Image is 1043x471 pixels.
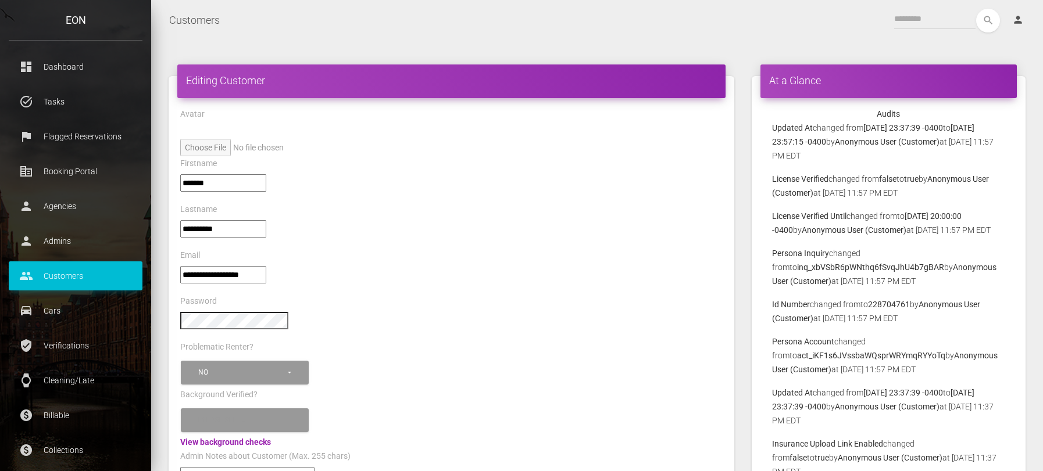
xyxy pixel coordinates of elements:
h4: Editing Customer [186,73,717,88]
a: corporate_fare Booking Portal [9,157,142,186]
a: verified_user Verifications [9,331,142,360]
p: Dashboard [17,58,134,75]
label: Problematic Renter? [180,341,253,353]
a: person Admins [9,226,142,256]
a: paid Billable [9,401,142,430]
label: Background Verified? [180,389,258,401]
b: false [790,453,807,462]
b: false [879,174,896,184]
p: changed from to by at [DATE] 11:37 PM EDT [772,386,1005,427]
p: Verifications [17,337,134,354]
b: [DATE] 23:37:39 -0400 [863,388,943,397]
label: Avatar [180,109,205,120]
p: Billable [17,407,134,424]
strong: Audits [877,109,900,118]
a: watch Cleaning/Late [9,366,142,395]
b: License Verified Until [772,211,846,221]
a: flag Flagged Reservations [9,122,142,151]
b: inq_xbVSbR6pWNthq6fSvqJhU4b7gBAR [797,263,944,272]
b: Updated At [772,388,813,397]
a: task_alt Tasks [9,87,142,116]
label: Firstname [180,158,217,170]
b: Persona Account [772,337,834,346]
p: changed from to by at [DATE] 11:57 PM EDT [772,246,1005,288]
label: Password [180,296,217,307]
p: Tasks [17,93,134,110]
button: search [976,9,1000,33]
b: 228704761 [868,300,910,309]
a: people Customers [9,261,142,290]
b: Anonymous User (Customer) [802,225,906,235]
div: Please select [198,415,286,425]
p: Booking Portal [17,163,134,180]
p: changed from to by at [DATE] 11:57 PM EDT [772,209,1005,237]
a: dashboard Dashboard [9,52,142,81]
b: true [904,174,919,184]
p: changed from to by at [DATE] 11:57 PM EDT [772,297,1005,325]
label: Lastname [180,204,217,215]
b: Updated At [772,123,813,132]
b: Anonymous User (Customer) [835,402,940,411]
a: person Agencies [9,192,142,221]
b: Anonymous User (Customer) [835,137,940,146]
b: Insurance Upload Link Enabled [772,439,883,448]
a: Customers [169,6,220,35]
a: View background checks [180,437,271,447]
div: No [198,368,286,377]
p: Agencies [17,197,134,215]
p: Collections [17,441,134,459]
p: changed from to by at [DATE] 11:57 PM EDT [772,121,1005,163]
b: Id Number [772,300,810,309]
b: Anonymous User (Customer) [838,453,942,462]
b: act_iKF1s6JVssbaWQsprWRYmqRYYoTq [797,351,945,360]
a: drive_eta Cars [9,296,142,325]
p: Flagged Reservations [17,128,134,145]
button: Please select [181,408,309,432]
label: Admin Notes about Customer (Max. 255 chars) [180,451,351,462]
b: true [815,453,829,462]
i: person [1012,14,1024,26]
h4: At a Glance [769,73,1008,88]
b: License Verified [772,174,828,184]
a: paid Collections [9,436,142,465]
p: Customers [17,267,134,285]
button: No [181,361,309,384]
p: changed from to by at [DATE] 11:57 PM EDT [772,172,1005,200]
b: [DATE] 23:37:39 -0400 [863,123,943,132]
p: Cars [17,302,134,319]
b: Persona Inquiry [772,249,829,258]
p: Admins [17,232,134,250]
p: Cleaning/Late [17,372,134,389]
p: changed from to by at [DATE] 11:57 PM EDT [772,335,1005,376]
label: Email [180,250,200,261]
a: person [1003,9,1034,32]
